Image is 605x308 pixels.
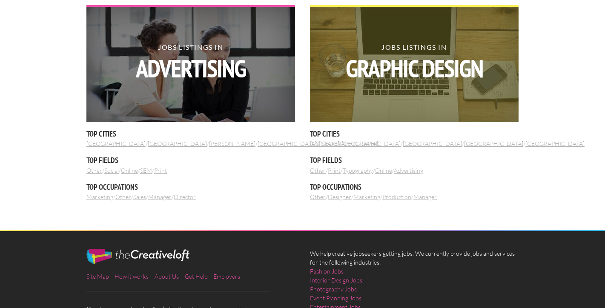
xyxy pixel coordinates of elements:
[86,273,109,280] a: Site Map
[213,273,240,280] a: Employers
[310,140,339,147] a: [US_STATE]
[382,193,411,200] a: Production
[209,140,255,147] a: [PERSON_NAME]
[375,167,392,174] a: Online
[310,267,344,276] a: Fashion Jobs
[310,276,362,285] a: Interior Design Jobs
[403,140,462,147] a: [GEOGRAPHIC_DATA]
[86,140,146,147] a: [GEOGRAPHIC_DATA]
[86,182,295,192] h5: Top Occupations
[343,167,373,174] a: Typography
[115,193,131,200] a: Other
[140,167,152,174] a: SEM
[310,155,519,165] h5: Top Fields
[310,182,519,192] h5: Top Occupations
[310,128,519,139] h5: Top Cities
[328,193,351,200] a: Designer
[86,193,113,200] a: Marketing
[353,193,380,200] a: Marketing
[185,273,207,280] a: Get Help
[86,44,295,81] h2: Jobs Listings in
[310,285,357,294] a: Photography Jobs
[115,273,149,280] a: How it works
[310,294,361,302] a: Event Planning Jobs
[310,167,326,174] a: Other
[86,128,295,139] h5: Top Cities
[310,56,519,81] strong: Graphic Design
[155,273,179,280] a: About Us
[525,140,585,147] a: [GEOGRAPHIC_DATA]
[86,249,189,264] img: The Creative Loft
[86,155,295,165] h5: Top Fields
[148,193,172,200] a: Manager
[121,167,138,174] a: Online
[341,140,401,147] a: [GEOGRAPHIC_DATA]
[258,140,317,147] a: [GEOGRAPHIC_DATA]
[148,140,207,147] a: [GEOGRAPHIC_DATA]
[154,167,167,174] a: Print
[310,5,519,201] div: / / / / / / / / / / / /
[310,44,519,81] h2: Jobs Listings in
[86,56,295,81] strong: Advertising
[310,7,519,123] img: Mackbook air on wooden table with glass of water and iPhone next to it
[174,193,196,200] a: Director
[328,167,341,174] a: Print
[394,167,423,174] a: Advertising
[464,140,523,147] a: [GEOGRAPHIC_DATA]
[310,193,326,200] a: Other
[310,5,519,123] a: Jobs Listings inGraphic Design
[413,193,437,200] a: Manager
[104,167,119,174] a: Social
[86,5,295,123] a: Jobs Listings inAdvertising
[86,167,102,174] a: Other
[133,193,146,200] a: Sales
[86,5,295,201] div: / / / / / / / / / / / /
[86,7,295,123] img: two women in advertising smiling and looking at a computer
